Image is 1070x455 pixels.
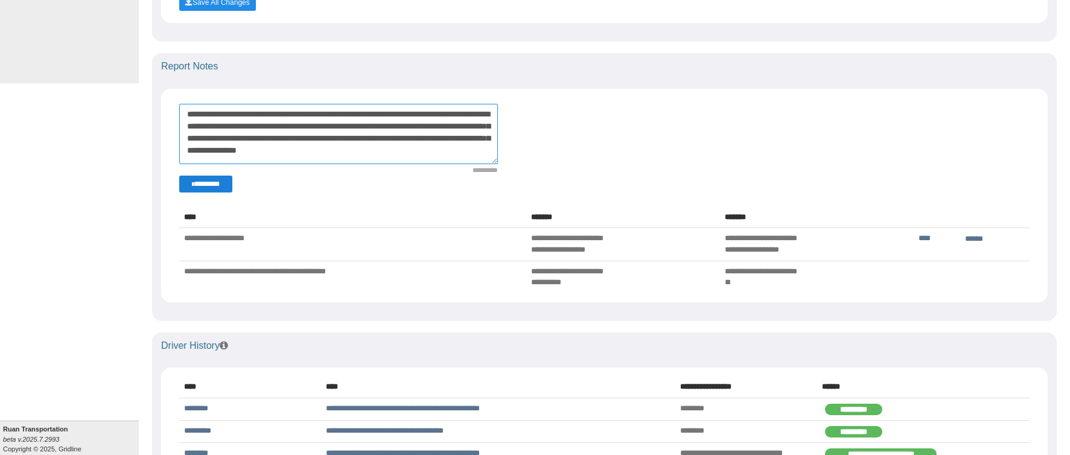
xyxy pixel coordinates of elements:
[3,436,59,443] i: beta v.2025.7.2993
[3,424,139,454] div: Copyright © 2025, Gridline
[152,53,1057,80] div: Report Notes
[152,332,1057,359] div: Driver History
[3,425,68,433] b: Ruan Transportation
[179,176,232,192] button: Change Filter Options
